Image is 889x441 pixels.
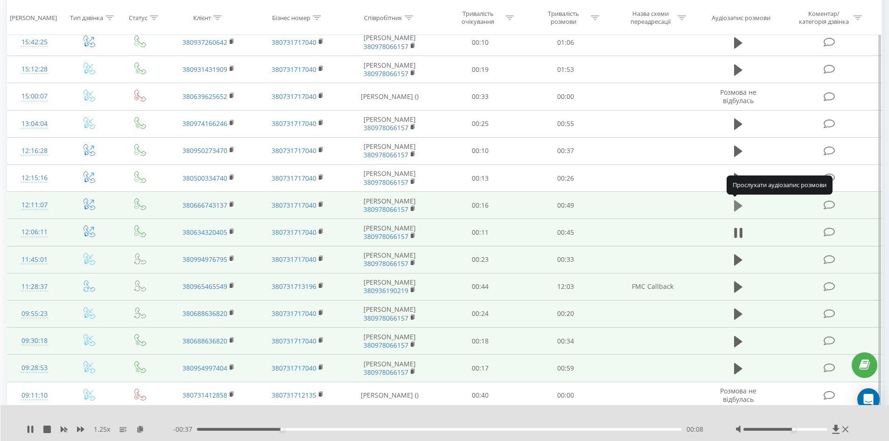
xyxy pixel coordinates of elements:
div: 15:42:25 [17,33,53,51]
a: 380974166246 [182,119,227,128]
a: 380731717040 [272,201,316,210]
div: 12:15:16 [17,169,53,187]
span: Розмова не відбулась [720,386,756,404]
span: 00:08 [686,425,703,434]
td: 00:24 [438,300,523,327]
a: 380688636820 [182,336,227,345]
a: 380688636820 [182,309,227,318]
a: 380978066157 [364,259,408,268]
td: [PERSON_NAME] [342,56,438,83]
a: 380978066157 [364,232,408,241]
div: 15:12:28 [17,60,53,78]
div: 09:30:18 [17,332,53,350]
td: 00:26 [523,165,609,192]
a: 380731717040 [272,38,316,47]
a: 380731717040 [272,146,316,155]
td: 00:23 [438,246,523,273]
a: 380965465549 [182,282,227,291]
div: Тип дзвінка [70,14,103,21]
td: 00:33 [438,83,523,110]
div: 12:16:28 [17,142,53,160]
a: 380994976795 [182,255,227,264]
span: - 00:37 [173,425,197,434]
div: Бізнес номер [272,14,310,21]
td: 00:33 [523,246,609,273]
div: Клієнт [193,14,211,21]
td: [PERSON_NAME] [342,137,438,164]
td: 12:03 [523,273,609,300]
td: 00:59 [523,355,609,382]
a: 380978066157 [364,123,408,132]
a: 380950273470 [182,146,227,155]
a: 380937260642 [182,38,227,47]
div: Open Intercom Messenger [857,388,880,411]
td: 00:13 [438,165,523,192]
a: 380731717040 [272,336,316,345]
a: 380978066157 [364,178,408,187]
div: Прослухати аудіозапис розмови [727,175,833,194]
a: 380978066157 [364,368,408,377]
div: Назва схеми переадресації [625,10,675,26]
a: 380731713196 [272,282,316,291]
div: 13:04:04 [17,115,53,133]
div: Співробітник [364,14,402,21]
td: 00:34 [523,328,609,355]
td: 00:17 [438,355,523,382]
div: Accessibility label [792,427,796,431]
td: 00:40 [438,382,523,409]
div: 09:55:23 [17,305,53,323]
div: 11:45:01 [17,251,53,269]
a: 380978066157 [364,205,408,214]
td: 00:16 [438,192,523,219]
a: 380731717040 [272,65,316,74]
div: 11:28:37 [17,278,53,296]
td: 01:53 [523,56,609,83]
td: 00:00 [523,83,609,110]
a: 380731717040 [272,174,316,182]
a: 380936190219 [364,286,408,295]
td: 00:44 [438,273,523,300]
a: 380978066157 [364,341,408,350]
td: [PERSON_NAME] [342,355,438,382]
td: [PERSON_NAME] () [342,382,438,409]
a: 380500334740 [182,174,227,182]
div: Тривалість розмови [539,10,588,26]
td: [PERSON_NAME] [342,246,438,273]
a: 380731717040 [272,119,316,128]
a: 380731717040 [272,228,316,237]
a: 380666743137 [182,201,227,210]
td: 00:49 [523,192,609,219]
div: [PERSON_NAME] [10,14,57,21]
a: 380954997404 [182,364,227,372]
div: 12:06:11 [17,223,53,241]
a: 380731717040 [272,364,316,372]
td: 00:19 [438,56,523,83]
td: 01:06 [523,29,609,56]
a: 380731412858 [182,391,227,399]
div: 12:11:07 [17,196,53,214]
a: 380731712135 [272,391,316,399]
td: [PERSON_NAME] [342,219,438,246]
td: 00:37 [523,137,609,164]
a: 380731717040 [272,92,316,101]
td: 00:55 [523,110,609,137]
a: 380731717040 [272,309,316,318]
td: [PERSON_NAME] [342,165,438,192]
div: Аудіозапис розмови [712,14,770,21]
a: 380978066157 [364,69,408,78]
div: 09:28:53 [17,359,53,377]
td: FMC Callback [608,273,697,300]
span: Розмова не відбулась [720,88,756,105]
a: 380978066157 [364,42,408,51]
a: 380639625652 [182,92,227,101]
td: 00:20 [523,300,609,327]
div: Коментар/категорія дзвінка [797,10,851,26]
td: [PERSON_NAME] [342,273,438,300]
td: 00:11 [438,219,523,246]
td: 00:10 [438,29,523,56]
div: Accessibility label [280,427,284,431]
td: 00:00 [523,382,609,409]
a: 380634320405 [182,228,227,237]
td: [PERSON_NAME] [342,328,438,355]
a: 380978066157 [364,150,408,159]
